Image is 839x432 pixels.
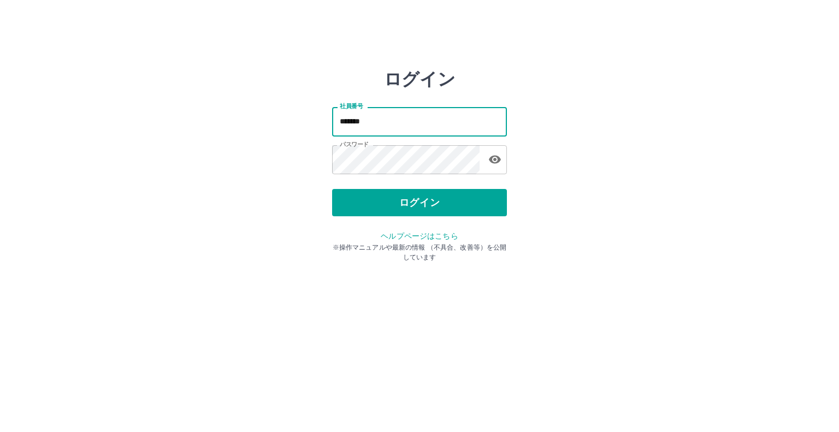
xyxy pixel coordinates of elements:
button: ログイン [332,189,507,216]
p: ※操作マニュアルや最新の情報 （不具合、改善等）を公開しています [332,242,507,262]
h2: ログイン [384,69,456,90]
label: 社員番号 [340,102,363,110]
a: ヘルプページはこちら [381,232,458,240]
label: パスワード [340,140,369,149]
